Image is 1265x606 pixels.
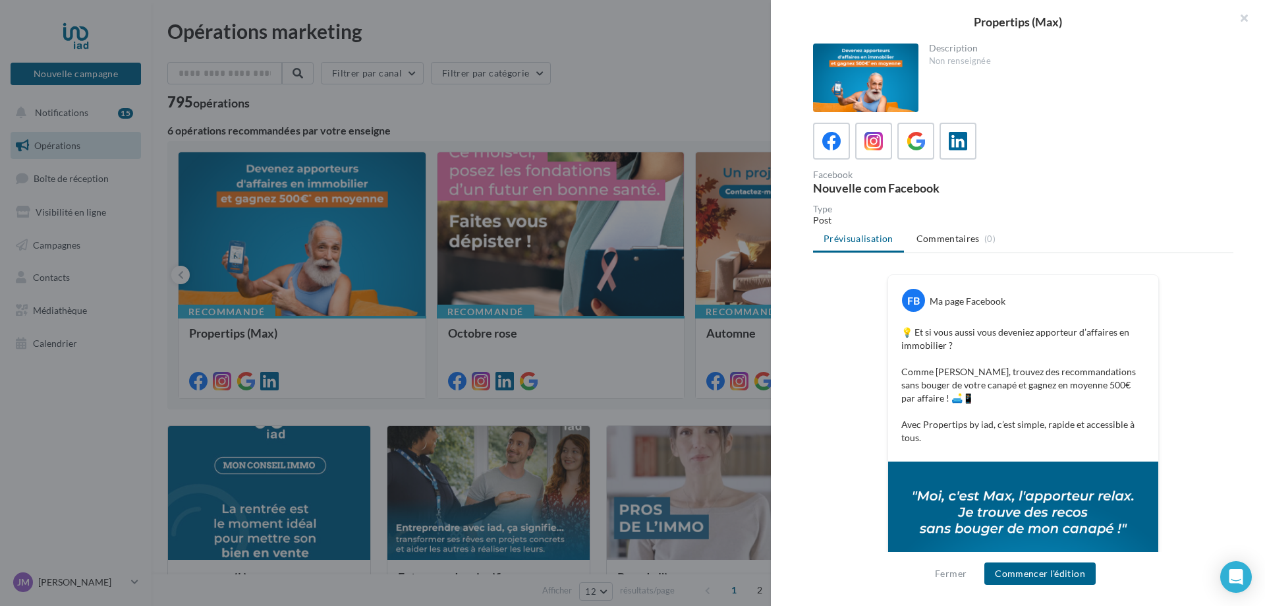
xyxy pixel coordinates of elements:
[930,295,1005,308] div: Ma page Facebook
[1220,561,1252,593] div: Open Intercom Messenger
[813,182,1018,194] div: Nouvelle com Facebook
[813,204,1233,214] div: Type
[813,170,1018,179] div: Facebook
[792,16,1244,28] div: Propertips (Max)
[929,55,1223,67] div: Non renseignée
[901,326,1145,444] p: 💡 Et si vous aussi vous deveniez apporteur d’affaires en immobilier ? Comme [PERSON_NAME], trouve...
[930,566,972,582] button: Fermer
[984,233,996,244] span: (0)
[813,214,1233,227] div: Post
[984,562,1096,585] button: Commencer l'édition
[916,232,980,245] span: Commentaires
[902,289,925,312] div: FB
[929,44,1223,53] div: Description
